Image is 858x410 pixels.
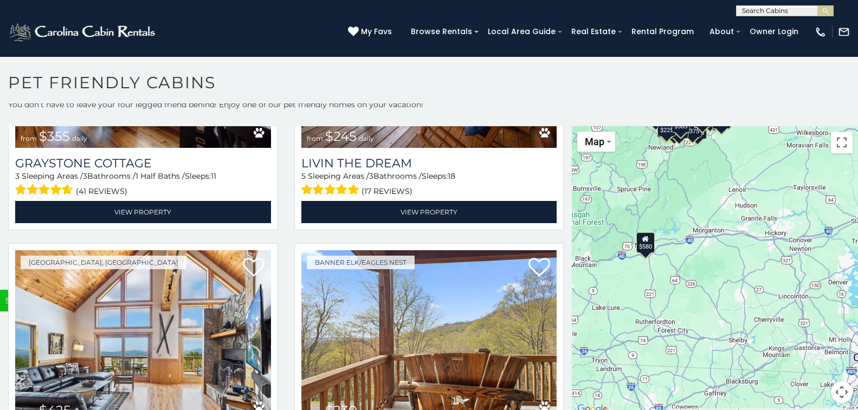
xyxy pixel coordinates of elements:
button: Map camera controls [831,381,853,403]
div: $355 [689,119,707,139]
a: Banner Elk/Eagles Nest [307,256,415,269]
span: 3 [369,171,373,181]
a: Graystone Cottage [15,156,271,171]
a: [GEOGRAPHIC_DATA], [GEOGRAPHIC_DATA] [21,256,186,269]
span: 1 Half Baths / [136,171,185,181]
span: My Favs [361,26,392,37]
span: Map [585,136,604,147]
div: Sleeping Areas / Bathrooms / Sleeps: [15,171,271,198]
button: Change map style [577,132,615,152]
a: Local Area Guide [482,23,561,40]
div: $375 [683,116,702,137]
a: Livin the Dream [301,156,557,171]
a: Owner Login [744,23,804,40]
a: Rental Program [626,23,699,40]
span: 11 [211,171,216,181]
span: from [21,134,37,142]
div: $225 [657,116,676,136]
a: Add to favorites [528,257,550,279]
span: (17 reviews) [362,184,412,198]
span: 18 [448,171,455,181]
span: $355 [39,128,70,144]
span: daily [72,134,87,142]
span: daily [359,134,374,142]
span: 5 [301,171,306,181]
span: from [307,134,323,142]
span: 3 [83,171,87,181]
a: About [704,23,739,40]
a: View Property [301,201,557,223]
div: $226 [712,108,731,129]
div: $315 [693,107,712,127]
a: View Property [15,201,271,223]
img: White-1-2.png [8,21,158,43]
a: Browse Rentals [405,23,478,40]
button: Toggle fullscreen view [831,132,853,153]
div: $345 [670,118,688,139]
a: Real Estate [566,23,621,40]
span: (41 reviews) [76,184,127,198]
div: $580 [636,232,655,252]
a: Add to favorites [243,257,265,279]
span: 3 [15,171,20,181]
div: $305 [672,112,690,132]
img: mail-regular-white.png [838,26,850,38]
img: phone-regular-white.png [815,26,827,38]
div: Sleeping Areas / Bathrooms / Sleeps: [301,171,557,198]
a: My Favs [348,26,395,38]
span: $245 [325,128,357,144]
